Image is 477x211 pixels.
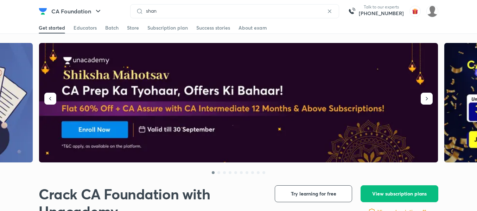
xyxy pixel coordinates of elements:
[238,22,267,33] a: About exam
[196,24,230,31] div: Success stories
[127,24,139,31] div: Store
[39,7,47,15] img: Company Logo
[39,22,65,33] a: Get started
[359,10,404,17] a: [PHONE_NUMBER]
[105,22,119,33] a: Batch
[196,22,230,33] a: Success stories
[74,22,97,33] a: Educators
[345,4,359,18] img: call-us
[105,24,119,31] div: Batch
[74,24,97,31] div: Educators
[39,24,65,31] div: Get started
[359,4,404,10] p: Talk to our experts
[147,22,188,33] a: Subscription plan
[361,185,438,202] button: View subscription plans
[143,8,326,14] input: Search courses, test series and educators
[409,6,421,17] img: avatar
[291,190,336,197] span: Try learning for free
[47,4,107,18] button: CA Foundation
[147,24,188,31] div: Subscription plan
[372,190,427,197] span: View subscription plans
[127,22,139,33] a: Store
[426,5,438,17] img: Syeda Nayareen
[238,24,267,31] div: About exam
[275,185,352,202] button: Try learning for free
